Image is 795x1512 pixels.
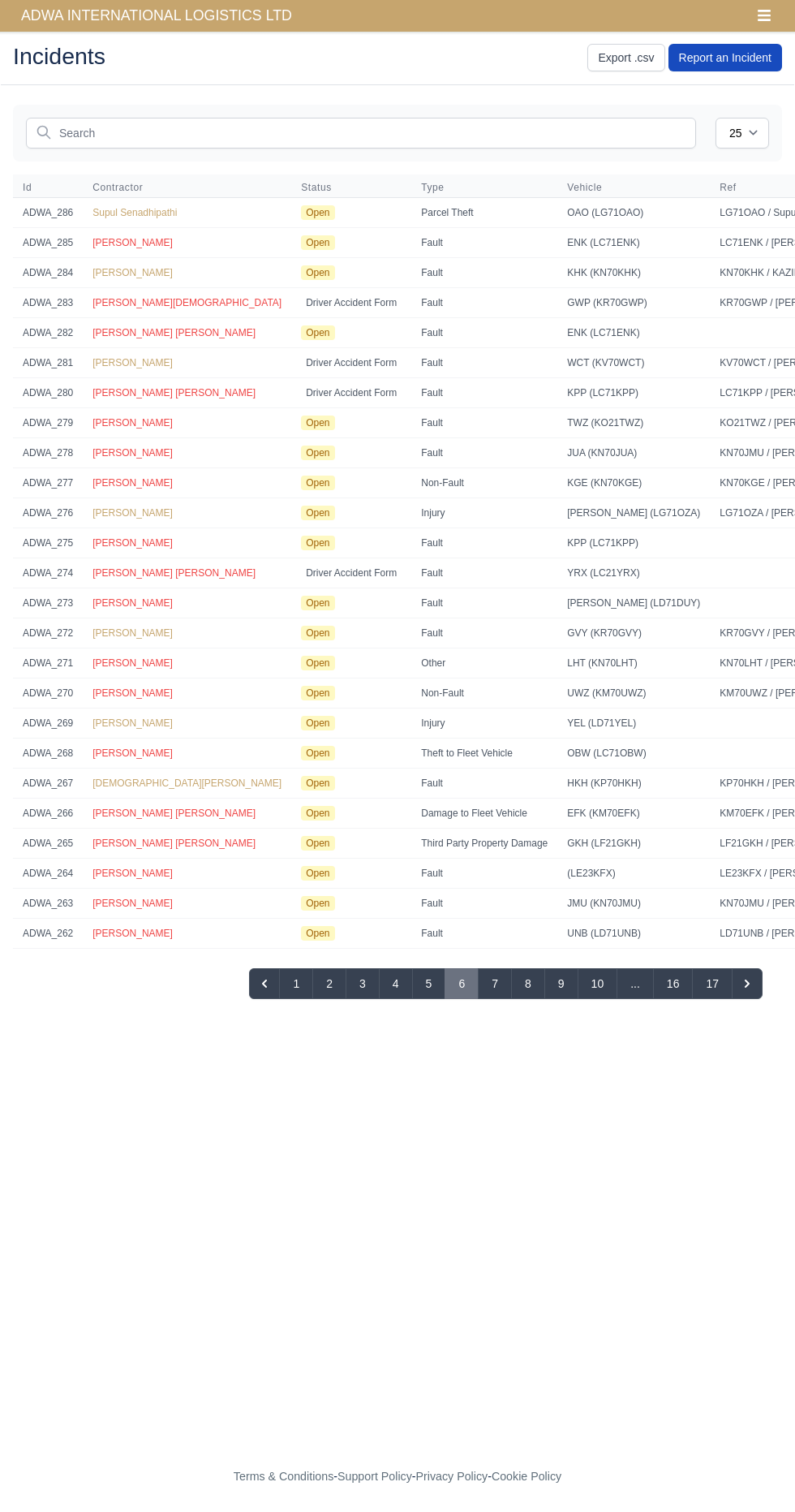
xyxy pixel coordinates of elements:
td: Fault [411,918,557,948]
span: Vehicle [567,181,700,194]
div: - - - [105,1467,690,1486]
button: Go to page 10 [578,968,618,999]
span: Showing [32,971,76,984]
td: Fault [411,858,557,888]
span: Open [301,626,334,640]
a: Supul Senadhipathi [92,207,177,218]
td: JMU (KN70JMU) [557,888,710,918]
a: Terms & Conditions [234,1470,333,1483]
td: [PERSON_NAME] (LD71DUY) [557,588,710,618]
button: Next » [732,968,763,999]
span: 407 [148,971,167,984]
button: Contractor [92,181,156,194]
button: Go to page 2 [312,968,346,999]
td: UNB (LD71UNB) [557,918,710,948]
td: HKH (KP70HKH) [557,768,710,798]
td: ENK (LC71ENK) [557,227,710,257]
td: LHT (KN70LHT) [557,648,710,678]
span: Open [301,806,334,821]
span: Open [301,506,334,520]
span: 150 [114,971,132,984]
span: Open [301,476,334,490]
span: [PERSON_NAME] [PERSON_NAME] [92,567,256,579]
button: Go to page 9 [544,968,578,999]
td: Fault [411,317,557,347]
td: Theft to Fleet Vehicle [411,738,557,768]
td: Injury [411,498,557,528]
td: Fault [411,588,557,618]
span: [PERSON_NAME] [PERSON_NAME] [92,327,256,338]
td: Fault [411,437,557,467]
button: Go to page 5 [412,968,446,999]
span: [PERSON_NAME] [PERSON_NAME] [92,838,256,849]
button: Go to page 7 [478,968,512,999]
td: Other [411,648,557,678]
span: [PERSON_NAME] [92,447,173,459]
a: [PERSON_NAME] [92,717,173,729]
td: GWP (KR70GWP) [557,287,710,317]
button: Go to page 4 [379,968,413,999]
td: ADWA_274 [13,558,83,588]
span: 6 [445,968,479,999]
span: Driver Accident Form [301,386,402,400]
a: [PERSON_NAME][DEMOGRAPHIC_DATA] [92,297,281,308]
span: results [171,971,204,984]
a: [PERSON_NAME] [92,627,173,639]
span: Open [301,536,334,550]
td: Non-Fault [411,467,557,498]
td: GKH (LF21GKH) [557,828,710,858]
td: KPP (LC71KPP) [557,528,710,558]
a: [PERSON_NAME] [92,237,173,248]
td: ENK (LC71ENK) [557,317,710,347]
td: ADWA_276 [13,498,83,528]
td: Fault [411,407,557,437]
span: Driver Accident Form [301,295,402,310]
td: ADWA_263 [13,888,83,918]
span: Open [301,596,334,610]
td: ADWA_273 [13,588,83,618]
td: GVY (KR70GVY) [557,618,710,648]
a: [PERSON_NAME] [92,597,173,609]
span: [PERSON_NAME] [92,868,173,879]
a: [PERSON_NAME] [92,477,173,489]
td: Third Party Property Damage [411,828,557,858]
a: Privacy Policy [416,1470,488,1483]
td: Fault [411,377,557,407]
td: Fault [411,227,557,257]
span: Open [301,896,334,911]
a: [PERSON_NAME] [PERSON_NAME] [92,808,256,819]
a: Report an Incident [668,44,782,71]
td: ADWA_280 [13,377,83,407]
td: ADWA_269 [13,708,83,738]
span: Open [301,325,334,340]
td: WCT (KV70WCT) [557,347,710,377]
span: [PERSON_NAME] [92,267,173,278]
td: Damage to Fleet Vehicle [411,798,557,828]
a: [DEMOGRAPHIC_DATA][PERSON_NAME] [92,778,281,789]
td: Non-Fault [411,678,557,708]
td: Fault [411,257,557,287]
span: Open [301,686,334,700]
td: ADWA_270 [13,678,83,708]
a: [PERSON_NAME] [92,928,173,939]
td: Parcel Theft [411,197,557,227]
span: Id [23,181,73,194]
span: Open [301,265,334,280]
button: Go to page 3 [346,968,380,999]
td: ADWA_266 [13,798,83,828]
td: Fault [411,558,557,588]
span: 126 [79,971,98,984]
td: Fault [411,528,557,558]
span: Driver Accident Form [301,566,402,580]
button: Go to page 8 [511,968,545,999]
a: [PERSON_NAME] [92,657,173,669]
td: JUA (KN70JUA) [557,437,710,467]
a: [PERSON_NAME] [92,747,173,759]
span: Open [301,926,334,941]
td: Fault [411,287,557,317]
